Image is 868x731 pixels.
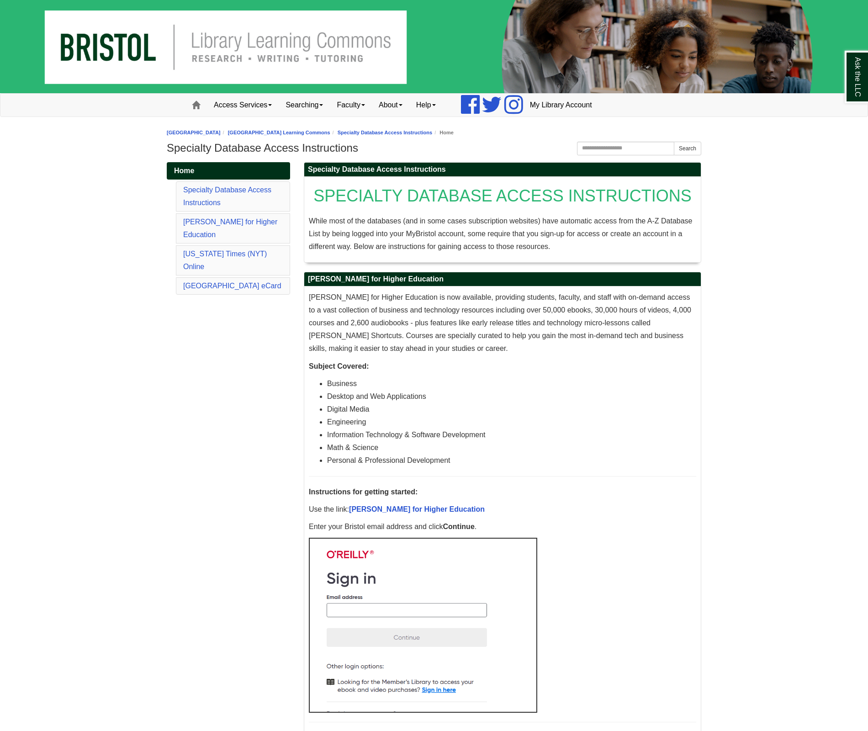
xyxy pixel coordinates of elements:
[674,142,701,155] button: Search
[309,520,696,533] p: Enter your Bristol email address and click .
[167,162,290,180] a: Home
[167,162,290,297] div: Guide Pages
[183,250,267,270] a: [US_STATE] Times (NYT) Online
[304,272,701,286] h2: [PERSON_NAME] for Higher Education
[309,488,418,496] strong: Instructions for getting started:
[309,291,696,355] p: [PERSON_NAME] for Higher Education is now available, providing students, faculty, and staff with ...
[167,128,701,137] nav: breadcrumb
[327,416,696,429] li: Engineering
[183,218,277,238] a: [PERSON_NAME] for Higher Education
[443,523,474,530] strong: Continue
[228,130,330,135] a: [GEOGRAPHIC_DATA] Learning Commons
[167,130,221,135] a: [GEOGRAPHIC_DATA]
[304,163,701,177] h2: Specialty Database Access Instructions
[523,94,599,117] a: My Library Account
[409,94,443,117] a: Help
[327,454,696,467] li: Personal & Professional Development
[183,282,281,290] a: [GEOGRAPHIC_DATA] eCard
[309,538,537,713] img: oreilly sign in
[309,215,696,253] p: While most of the databases (and in some cases subscription websites) have automatic access from ...
[327,377,696,390] li: Business
[167,142,701,154] h1: Specialty Database Access Instructions
[327,429,696,441] li: Information Technology & Software Development
[330,94,372,117] a: Faculty
[309,503,696,516] p: Use the link:
[327,403,696,416] li: Digital Media
[372,94,409,117] a: About
[349,505,485,513] a: [PERSON_NAME] for Higher Education
[338,130,432,135] a: Specialty Database Access Instructions
[327,441,696,454] li: Math & Science
[174,167,194,175] span: Home
[313,186,692,205] span: SPECIALTY DATABASE ACCESS INSTRUCTIONS
[432,128,454,137] li: Home
[309,362,369,370] strong: Subject Covered:
[207,94,279,117] a: Access Services
[327,390,696,403] li: Desktop and Web Applications
[279,94,330,117] a: Searching
[183,186,271,207] a: Specialty Database Access Instructions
